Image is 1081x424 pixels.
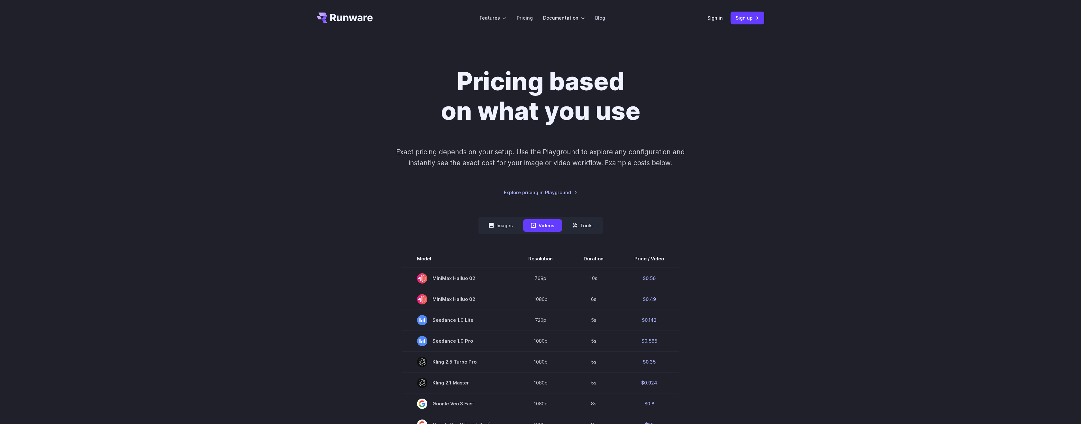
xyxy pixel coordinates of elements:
span: Seedance 1.0 Pro [417,336,497,346]
td: $0.565 [619,330,679,351]
p: Exact pricing depends on your setup. Use the Playground to explore any configuration and instantl... [384,147,697,168]
a: Blog [595,14,605,22]
td: $0.56 [619,268,679,289]
td: 5s [568,310,619,330]
button: Videos [523,219,562,232]
td: 1080p [513,330,568,351]
td: 5s [568,351,619,372]
a: Sign in [707,14,723,22]
label: Documentation [543,14,585,22]
td: $0.49 [619,289,679,310]
span: Seedance 1.0 Lite [417,315,497,325]
td: $0.924 [619,372,679,393]
td: 1080p [513,351,568,372]
a: Pricing [517,14,533,22]
td: 5s [568,330,619,351]
th: Model [402,250,513,268]
th: Duration [568,250,619,268]
td: 1080p [513,289,568,310]
td: 720p [513,310,568,330]
button: Images [481,219,521,232]
label: Features [480,14,506,22]
a: Sign up [731,12,764,24]
button: Tools [565,219,600,232]
span: Kling 2.1 Master [417,378,497,388]
td: $0.35 [619,351,679,372]
td: 8s [568,393,619,414]
td: 1080p [513,393,568,414]
th: Price / Video [619,250,679,268]
a: Go to / [317,13,373,23]
td: 6s [568,289,619,310]
td: $0.143 [619,310,679,330]
a: Explore pricing in Playground [504,189,577,196]
td: 768p [513,268,568,289]
td: 1080p [513,372,568,393]
th: Resolution [513,250,568,268]
td: 10s [568,268,619,289]
span: Google Veo 3 Fast [417,399,497,409]
td: $0.8 [619,393,679,414]
span: Kling 2.5 Turbo Pro [417,357,497,367]
span: MiniMax Hailuo 02 [417,294,497,304]
h1: Pricing based on what you use [361,67,720,126]
td: 5s [568,372,619,393]
span: MiniMax Hailuo 02 [417,273,497,284]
